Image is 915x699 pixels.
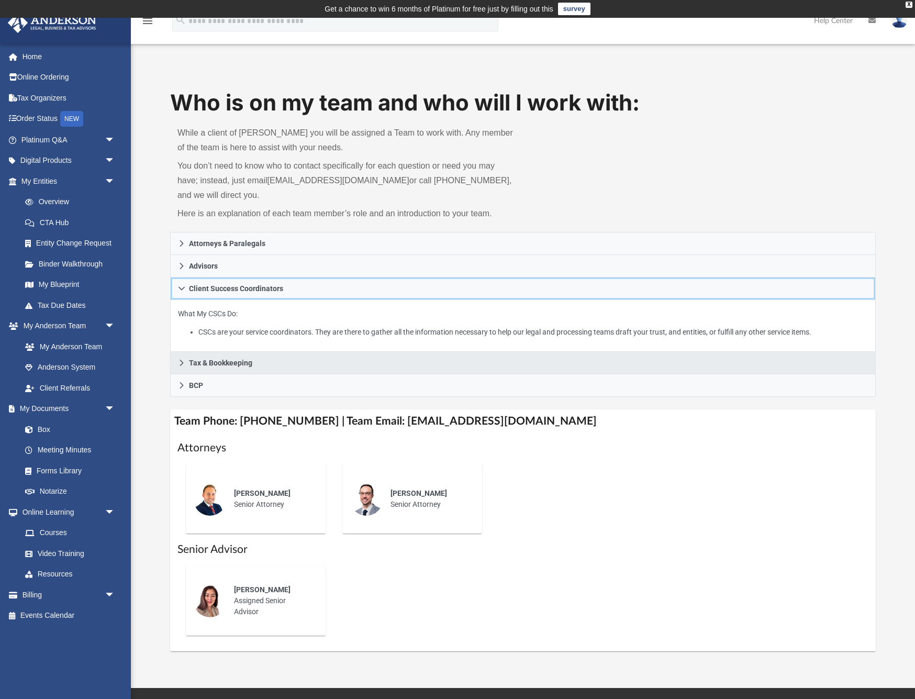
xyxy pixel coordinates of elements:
[906,2,912,8] div: close
[7,46,131,67] a: Home
[170,232,876,255] a: Attorneys & Paralegals
[15,440,126,461] a: Meeting Minutes
[390,489,447,497] span: [PERSON_NAME]
[170,374,876,397] a: BCP
[15,192,131,213] a: Overview
[189,240,265,247] span: Attorneys & Paralegals
[267,176,409,185] a: [EMAIL_ADDRESS][DOMAIN_NAME]
[189,262,218,270] span: Advisors
[227,481,318,517] div: Senior Attorney
[105,502,126,523] span: arrow_drop_down
[558,3,590,15] a: survey
[5,13,99,33] img: Anderson Advisors Platinum Portal
[15,523,126,543] a: Courses
[7,87,131,108] a: Tax Organizers
[15,212,131,233] a: CTA Hub
[15,295,131,316] a: Tax Due Dates
[193,584,227,617] img: thumbnail
[15,378,126,398] a: Client Referrals
[193,482,227,516] img: thumbnail
[383,481,475,517] div: Senior Attorney
[105,171,126,192] span: arrow_drop_down
[177,126,516,155] p: While a client of [PERSON_NAME] you will be assigned a Team to work with. Any member of the team ...
[170,278,876,300] a: Client Success Coordinators
[15,357,126,378] a: Anderson System
[15,460,120,481] a: Forms Library
[15,274,126,295] a: My Blueprint
[178,307,868,339] p: What My CSCs Do:
[177,206,516,221] p: Here is an explanation of each team member’s role and an introduction to your team.
[7,605,131,626] a: Events Calendar
[350,482,383,516] img: thumbnail
[325,3,553,15] div: Get a chance to win 6 months of Platinum for free just by filling out this
[170,352,876,374] a: Tax & Bookkeeping
[105,398,126,420] span: arrow_drop_down
[198,326,868,339] li: CSCs are your service coordinators. They are there to gather all the information necessary to hel...
[891,13,907,28] img: User Pic
[60,111,83,127] div: NEW
[170,255,876,278] a: Advisors
[15,233,131,254] a: Entity Change Request
[7,171,131,192] a: My Entitiesarrow_drop_down
[7,67,131,88] a: Online Ordering
[170,409,876,433] h4: Team Phone: [PHONE_NUMBER] | Team Email: [EMAIL_ADDRESS][DOMAIN_NAME]
[15,336,120,357] a: My Anderson Team
[105,129,126,151] span: arrow_drop_down
[141,15,154,27] i: menu
[170,300,876,352] div: Client Success Coordinators
[15,253,131,274] a: Binder Walkthrough
[105,584,126,606] span: arrow_drop_down
[175,14,186,26] i: search
[234,585,291,594] span: [PERSON_NAME]
[177,542,868,557] h1: Senior Advisor
[189,359,252,367] span: Tax & Bookkeeping
[7,129,131,150] a: Platinum Q&Aarrow_drop_down
[7,316,126,337] a: My Anderson Teamarrow_drop_down
[7,108,131,130] a: Order StatusNEW
[177,440,868,456] h1: Attorneys
[141,20,154,27] a: menu
[7,584,131,605] a: Billingarrow_drop_down
[189,285,283,292] span: Client Success Coordinators
[7,150,131,171] a: Digital Productsarrow_drop_down
[177,159,516,203] p: You don’t need to know who to contact specifically for each question or need you may have; instea...
[189,382,203,389] span: BCP
[105,316,126,337] span: arrow_drop_down
[15,564,126,585] a: Resources
[7,502,126,523] a: Online Learningarrow_drop_down
[227,577,318,625] div: Assigned Senior Advisor
[15,419,120,440] a: Box
[170,87,876,118] h1: Who is on my team and who will I work with:
[15,543,120,564] a: Video Training
[234,489,291,497] span: [PERSON_NAME]
[7,398,126,419] a: My Documentsarrow_drop_down
[105,150,126,172] span: arrow_drop_down
[15,481,126,502] a: Notarize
